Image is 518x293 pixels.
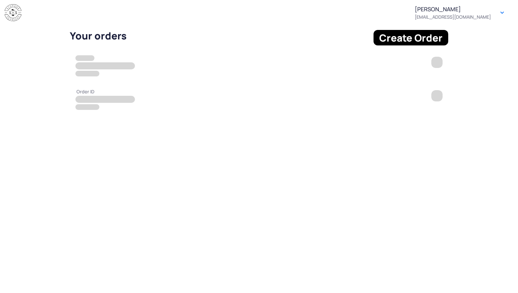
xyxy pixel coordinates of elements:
div: [PERSON_NAME] [415,6,491,20]
img: Storage Scholars Logo [5,4,21,21]
button: Create Order [374,30,448,45]
span: Order ID [75,89,94,94]
span: [EMAIL_ADDRESS][DOMAIN_NAME] [415,14,491,20]
button: Button [497,7,508,18]
h5: Your orders [70,30,369,41]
